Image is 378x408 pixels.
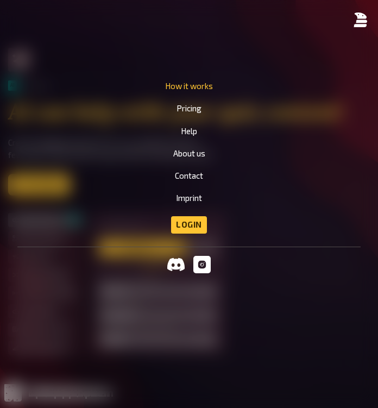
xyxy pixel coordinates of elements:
[165,81,213,91] a: How it works
[167,256,185,275] a: Discord
[177,104,201,113] a: Pricing
[175,171,203,180] a: Contact
[173,149,205,158] a: About us
[176,193,202,203] a: Imprint
[171,216,207,234] a: Login
[193,256,211,275] a: Instagram
[181,127,197,136] a: Help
